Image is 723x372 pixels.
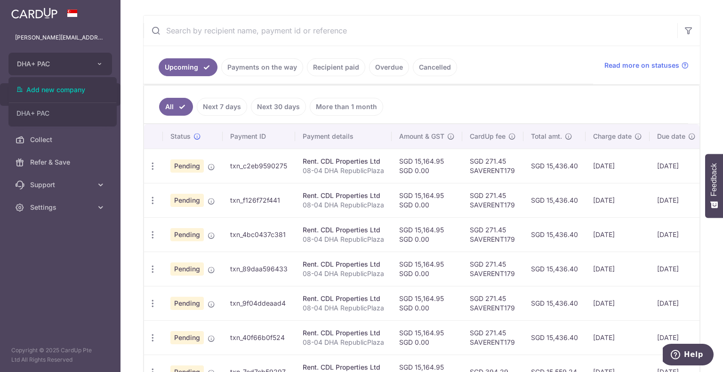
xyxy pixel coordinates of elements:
span: Status [170,132,191,141]
td: txn_89daa596433 [223,252,295,286]
span: Pending [170,297,204,310]
td: SGD 271.45 SAVERENT179 [462,252,523,286]
span: Total amt. [531,132,562,141]
td: txn_c2eb9590275 [223,149,295,183]
a: Recipient paid [307,58,365,76]
td: SGD 271.45 SAVERENT179 [462,183,523,217]
span: Charge date [593,132,632,141]
span: Pending [170,262,204,276]
p: 08-04 DHA RepublicPlaza [303,303,384,313]
span: DHA+ PAC [17,59,87,69]
p: 08-04 DHA RepublicPlaza [303,338,384,347]
span: Settings [30,203,92,212]
a: Next 30 days [251,98,306,116]
td: txn_40f66b0f524 [223,320,295,355]
a: All [159,98,193,116]
button: DHA+ PAC [8,53,112,75]
p: 08-04 DHA RepublicPlaza [303,269,384,278]
img: CardUp [11,8,57,19]
div: Rent. CDL Properties Ltd [303,260,384,269]
td: [DATE] [650,320,703,355]
div: Rent. CDL Properties Ltd [303,328,384,338]
span: Support [30,180,92,190]
iframe: Opens a widget where you can find more information [663,344,714,367]
td: SGD 15,436.40 [523,320,586,355]
span: Pending [170,194,204,207]
a: Payments on the way [221,58,303,76]
a: Cancelled [413,58,457,76]
span: Refer & Save [30,158,92,167]
ul: DHA+ PAC [8,77,117,127]
td: SGD 271.45 SAVERENT179 [462,149,523,183]
td: SGD 271.45 SAVERENT179 [462,320,523,355]
p: 08-04 DHA RepublicPlaza [303,166,384,175]
td: SGD 15,436.40 [523,252,586,286]
td: [DATE] [586,286,650,320]
td: SGD 15,164.95 SGD 0.00 [392,183,462,217]
td: SGD 15,436.40 [523,183,586,217]
td: [DATE] [586,183,650,217]
td: SGD 15,436.40 [523,149,586,183]
p: [PERSON_NAME][EMAIL_ADDRESS][DOMAIN_NAME] [15,33,105,42]
p: 08-04 DHA RepublicPlaza [303,235,384,244]
td: txn_9f04ddeaad4 [223,286,295,320]
div: Rent. CDL Properties Ltd [303,191,384,200]
td: [DATE] [650,217,703,252]
span: Pending [170,331,204,344]
span: Collect [30,135,92,144]
span: CardUp fee [470,132,506,141]
a: Next 7 days [197,98,247,116]
td: SGD 271.45 SAVERENT179 [462,286,523,320]
span: Read more on statuses [604,61,679,70]
td: [DATE] [586,217,650,252]
div: Rent. CDL Properties Ltd [303,225,384,235]
td: [DATE] [586,149,650,183]
td: SGD 15,164.95 SGD 0.00 [392,149,462,183]
td: txn_4bc0437c381 [223,217,295,252]
p: 08-04 DHA RepublicPlaza [303,200,384,210]
td: [DATE] [650,252,703,286]
td: [DATE] [650,149,703,183]
td: [DATE] [650,183,703,217]
div: Rent. CDL Properties Ltd [303,363,384,372]
span: Due date [657,132,685,141]
span: Feedback [710,163,718,196]
input: Search by recipient name, payment id or reference [144,16,677,46]
a: Read more on statuses [604,61,689,70]
td: SGD 15,164.95 SGD 0.00 [392,320,462,355]
a: More than 1 month [310,98,383,116]
td: [DATE] [586,320,650,355]
td: SGD 15,164.95 SGD 0.00 [392,217,462,252]
div: Rent. CDL Properties Ltd [303,157,384,166]
span: Pending [170,159,204,173]
th: Payment details [295,124,392,149]
td: [DATE] [650,286,703,320]
th: Payment ID [223,124,295,149]
td: SGD 271.45 SAVERENT179 [462,217,523,252]
div: Rent. CDL Properties Ltd [303,294,384,303]
span: Pending [170,228,204,241]
td: SGD 15,164.95 SGD 0.00 [392,252,462,286]
td: txn_f126f72f441 [223,183,295,217]
span: Amount & GST [399,132,444,141]
a: DHA+ PAC [9,105,116,122]
a: Overdue [369,58,409,76]
td: SGD 15,436.40 [523,286,586,320]
a: Add new company [9,81,116,98]
button: Feedback - Show survey [705,154,723,218]
td: [DATE] [586,252,650,286]
td: SGD 15,436.40 [523,217,586,252]
td: SGD 15,164.95 SGD 0.00 [392,286,462,320]
a: Upcoming [159,58,217,76]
